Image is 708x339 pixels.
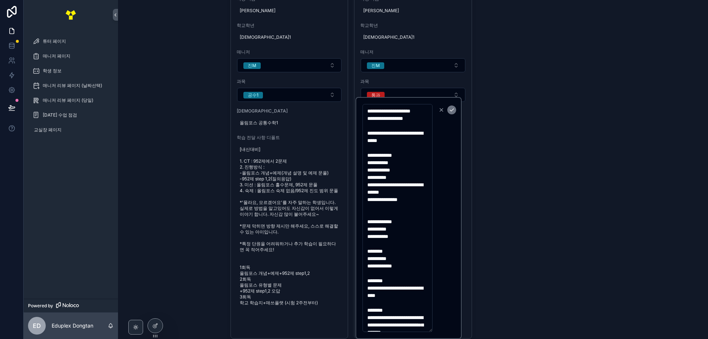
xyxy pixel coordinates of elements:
span: [내신대비] 1. CT : 952제에서 2문제 2. 진행방식 : -올림포스 개념+예제(개념 설명 및 예제 문풀) -952제 step 1,2(질의응답) 3. 미션 : 올림포스 ... [240,146,339,306]
span: 매니저 페이지 [43,53,70,59]
span: ED [33,321,41,330]
span: 학습 전달 사항 디폴트 [237,135,342,141]
a: 학생 정보 [28,64,114,77]
a: Powered by [24,299,118,312]
a: 매니저 리뷰 페이지 (날짜선택) [28,79,114,92]
span: [PERSON_NAME] [363,8,463,14]
span: 매니저 [360,49,466,55]
span: 매니저 리뷰 페이지 (당일) [43,97,93,103]
div: 공수1 [248,92,258,98]
span: 학생 정보 [43,68,62,74]
span: 과목 [237,79,342,84]
p: Eduplex Dongtan [52,322,93,329]
span: 학교학년 [360,23,466,28]
span: 올림포스 공통수학1 [240,120,339,126]
button: Select Button [237,88,342,102]
span: 매니저 [237,49,342,55]
button: Select Button [361,58,465,72]
a: [DATE] 수업 점검 [28,108,114,122]
span: 과목 [360,79,466,84]
div: scrollable content [24,30,118,146]
div: 진M [248,62,256,69]
a: 매니저 페이지 [28,49,114,63]
button: Select Button [237,58,342,72]
span: 매니저 리뷰 페이지 (날짜선택) [43,83,102,89]
a: 튜터 페이지 [28,35,114,48]
span: Powered by [28,303,53,309]
a: 교실장 페이지 [28,123,114,136]
span: [DATE] 수업 점검 [43,112,77,118]
button: Select Button [361,88,465,102]
span: [DEMOGRAPHIC_DATA]1 [240,34,339,40]
span: 교실장 페이지 [34,127,62,133]
span: [PERSON_NAME] [240,8,339,14]
img: App logo [65,9,77,21]
div: 진M [371,62,380,69]
span: 학교학년 [237,23,342,28]
a: 매니저 리뷰 페이지 (당일) [28,94,114,107]
span: [DEMOGRAPHIC_DATA]1 [363,34,463,40]
span: 튜터 페이지 [43,38,66,44]
span: [DEMOGRAPHIC_DATA] [237,108,342,114]
div: 통과 [371,92,380,98]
